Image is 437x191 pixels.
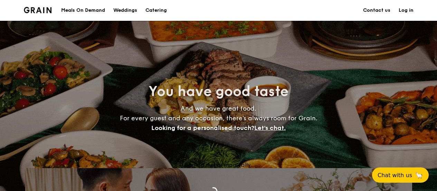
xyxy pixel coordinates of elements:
[372,167,429,183] button: Chat with us🦙
[24,7,52,13] img: Grain
[378,172,412,179] span: Chat with us
[415,171,423,179] span: 🦙
[254,124,286,132] span: Let's chat.
[24,7,52,13] a: Logotype
[25,162,412,168] div: Loading menus magically...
